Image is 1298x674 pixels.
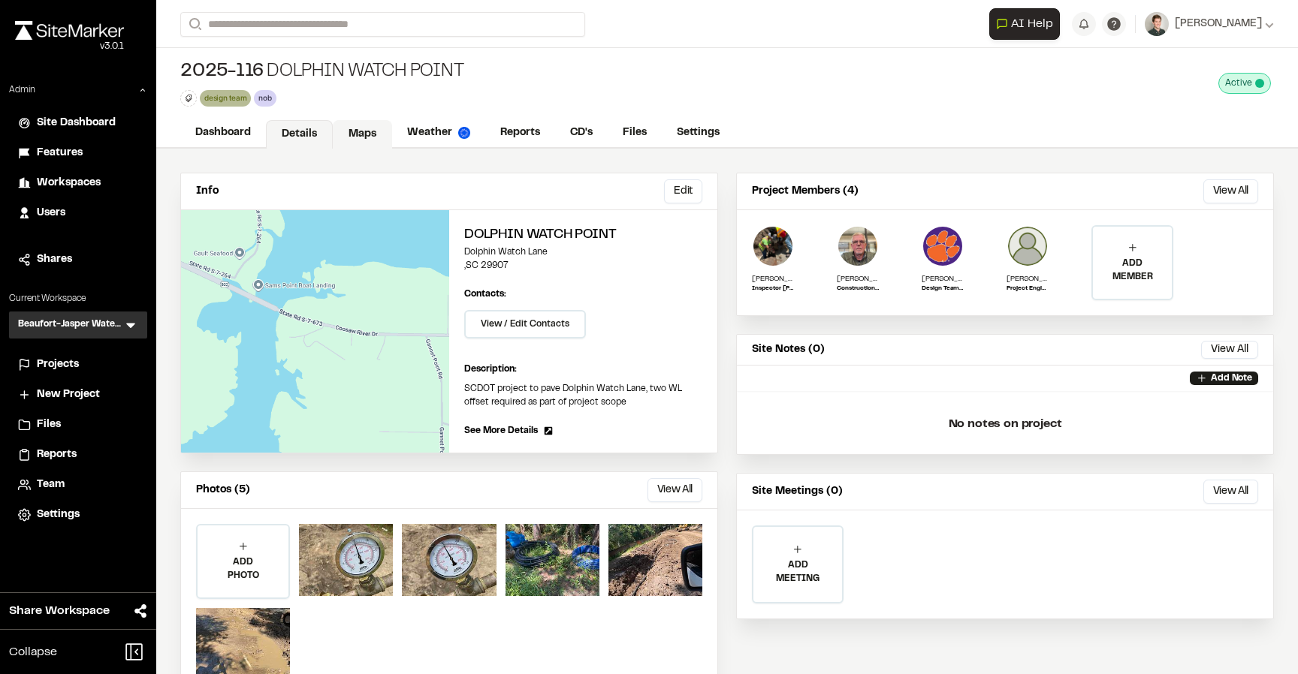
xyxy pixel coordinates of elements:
button: View All [1203,179,1258,203]
span: Site Dashboard [37,115,116,131]
a: CD's [555,119,608,147]
span: Features [37,145,83,161]
p: Dolphin Watch Lane [464,245,702,259]
span: Users [37,205,65,221]
p: [PERSON_NAME], P.E. [922,273,964,284]
p: Photos (5) [196,482,250,498]
a: Settings [18,507,138,523]
p: Admin [9,83,35,97]
a: Files [18,417,138,433]
button: View / Edit Contacts [464,310,586,339]
a: Workspaces [18,175,138,191]
p: Contacts: [464,287,506,301]
a: Details [266,120,333,149]
span: Shares [37,251,72,268]
p: , SC 29907 [464,259,702,272]
div: nob [254,90,276,106]
p: SCDOT project to pave Dolphin Watch Lane, two WL offset required as part of project scope [464,382,702,409]
a: Reports [485,119,555,147]
div: Open AI Assistant [989,8,1066,40]
img: Wesley T. Partin [1007,225,1049,267]
img: User [1145,12,1169,36]
span: Team [37,477,65,493]
a: Dashboard [180,119,266,147]
span: Active [1225,77,1252,90]
span: Collapse [9,643,57,661]
p: Site Notes (0) [752,342,825,358]
p: ADD MEETING [753,558,842,585]
button: Edit [664,179,702,203]
a: Maps [333,120,392,149]
span: Workspaces [37,175,101,191]
div: Oh geez...please don't... [15,40,124,53]
img: rebrand.png [15,21,124,40]
span: [PERSON_NAME] [1175,16,1262,32]
p: Design Team Leader [922,284,964,293]
span: Files [37,417,61,433]
a: Site Dashboard [18,115,138,131]
img: Neil Desai, P.E. [922,225,964,267]
a: Team [18,477,138,493]
div: Dolphin Watch Point [180,60,464,84]
a: Weather [392,119,485,147]
button: Search [180,12,207,37]
a: Settings [662,119,735,147]
button: Open AI Assistant [989,8,1060,40]
p: Project Members (4) [752,183,859,200]
a: Shares [18,251,138,268]
p: Info [196,183,219,200]
p: Add Note [1211,372,1252,385]
span: This project is active and counting against your active project count. [1255,79,1264,88]
p: ADD MEMBER [1093,257,1172,284]
p: [PERSON_NAME] [752,273,794,284]
p: Site Meetings (0) [752,483,843,500]
a: Reports [18,447,138,463]
span: AI Help [1011,15,1053,33]
a: New Project [18,387,138,403]
p: Construction Supervisor [837,284,879,293]
p: Inspector [PERSON_NAME] [752,284,794,293]
button: View All [647,478,702,502]
button: View All [1201,341,1258,359]
p: Current Workspace [9,292,147,305]
button: [PERSON_NAME] [1145,12,1274,36]
span: Projects [37,357,79,373]
span: 2025-116 [180,60,264,84]
p: Project Engineer [1007,284,1049,293]
span: Share Workspace [9,602,110,620]
a: Users [18,205,138,221]
h3: Beaufort-Jasper Water & Sewer Authority [18,317,123,332]
h2: Dolphin Watch Point [464,225,702,245]
button: View All [1203,480,1258,504]
span: Reports [37,447,77,463]
a: Projects [18,357,138,373]
img: Chris McVey [837,225,879,267]
button: Edit Tags [180,90,197,107]
a: Features [18,145,138,161]
p: Description: [464,363,702,376]
img: precipai.png [458,127,470,139]
p: [PERSON_NAME] [837,273,879,284]
div: This project is active and counting against your active project count. [1218,73,1271,94]
span: See More Details [464,424,538,438]
img: Justin Burke [752,225,794,267]
a: Files [608,119,662,147]
p: [PERSON_NAME] [1007,273,1049,284]
div: design team [200,90,251,106]
span: New Project [37,387,100,403]
span: Settings [37,507,80,523]
p: No notes on project [749,400,1261,448]
p: ADD PHOTO [198,555,288,582]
